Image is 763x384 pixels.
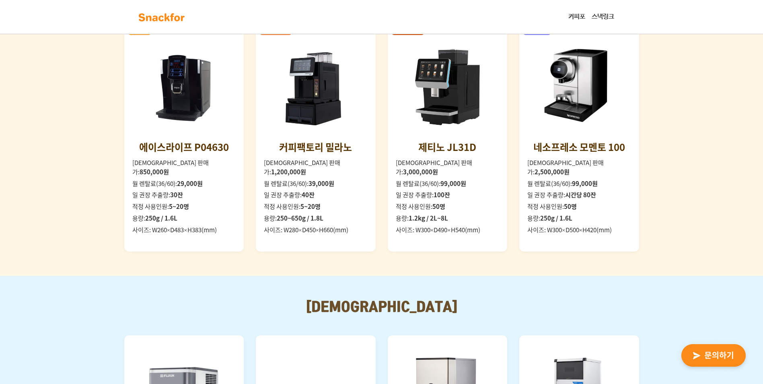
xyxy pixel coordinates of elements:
strong: 850,000원 [140,167,169,176]
strong: 100잔 [434,190,450,199]
a: 대화 [53,255,104,275]
strong: 99,000원 [572,179,598,188]
strong: 50명 [432,202,445,211]
strong: 시간당 80잔 [565,190,596,199]
li: 월 렌탈료(36/60): [264,179,368,188]
li: 적정 사용인원: [264,202,368,211]
strong: 5~20명 [300,202,321,211]
strong: 250g / 1.6L [145,213,177,223]
div: 에이스라이프 P04630 [139,140,229,154]
strong: 250~650g / 1.8L [277,213,323,223]
li: 월 렌탈료(36/60): [132,179,236,188]
strong: 5~20명 [169,202,189,211]
li: 용량: [527,214,631,223]
span: 대화 [74,268,83,274]
strong: 1,200,000원 [271,167,306,176]
strong: 1.2kg / 2L~8L [409,213,448,223]
li: [DEMOGRAPHIC_DATA] 판매가: [132,158,236,177]
img: background-main-color.svg [136,11,187,24]
a: 스낵링크 [588,9,617,25]
strong: 30잔 [170,190,183,199]
strong: 250g / 1.6L [540,213,572,223]
h2: [DEMOGRAPHIC_DATA] [124,300,639,315]
div: 커피팩토리 밀라노 [279,140,352,154]
a: 커피포 [565,9,588,25]
li: 사이즈: W300×D500×H420(mm) [527,225,631,235]
li: 적정 사용인원: [132,202,236,211]
li: 일 권장 추출량: [264,190,368,200]
li: 용량: [396,214,500,223]
a: 설정 [104,255,154,275]
li: 일 권장 추출량: [132,190,236,200]
img: 커피팩토리 밀라노 [264,36,368,140]
li: 사이즈: W280×D450×H660(mm) [264,225,368,235]
img: 에이스라이프 P04630 [132,36,236,140]
li: [DEMOGRAPHIC_DATA] 판매가: [527,158,631,177]
strong: 2,500,000원 [535,167,570,176]
li: 일 권장 추출량: [527,190,631,200]
strong: 29,000원 [177,179,203,188]
span: 설정 [124,267,134,274]
div: 네소프레소 모멘토 100 [533,140,625,154]
li: 사이즈: W260×D483×H383(mm) [132,225,236,235]
li: 사이즈: W300×D490×H540(mm) [396,225,500,235]
strong: 99,000원 [440,179,466,188]
li: 용량: [132,214,236,223]
div: 제티노 JL31D [418,140,476,154]
img: 제티노 JL31D [396,36,500,140]
strong: 39,000원 [308,179,334,188]
li: 적정 사용인원: [527,202,631,211]
li: [DEMOGRAPHIC_DATA] 판매가: [264,158,368,177]
li: 월 렌탈료(36/60): [527,179,631,188]
strong: 40잔 [302,190,315,199]
li: 일 권장 추출량: [396,190,500,200]
span: 홈 [25,267,30,274]
li: 월 렌탈료(36/60): [396,179,500,188]
strong: 3,000,000원 [403,167,438,176]
li: 적정 사용인원: [396,202,500,211]
li: 용량: [264,214,368,223]
li: [DEMOGRAPHIC_DATA] 판매가: [396,158,500,177]
strong: 50명 [564,202,577,211]
a: 홈 [2,255,53,275]
img: 네소프레소 모멘토 100 [527,36,631,140]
